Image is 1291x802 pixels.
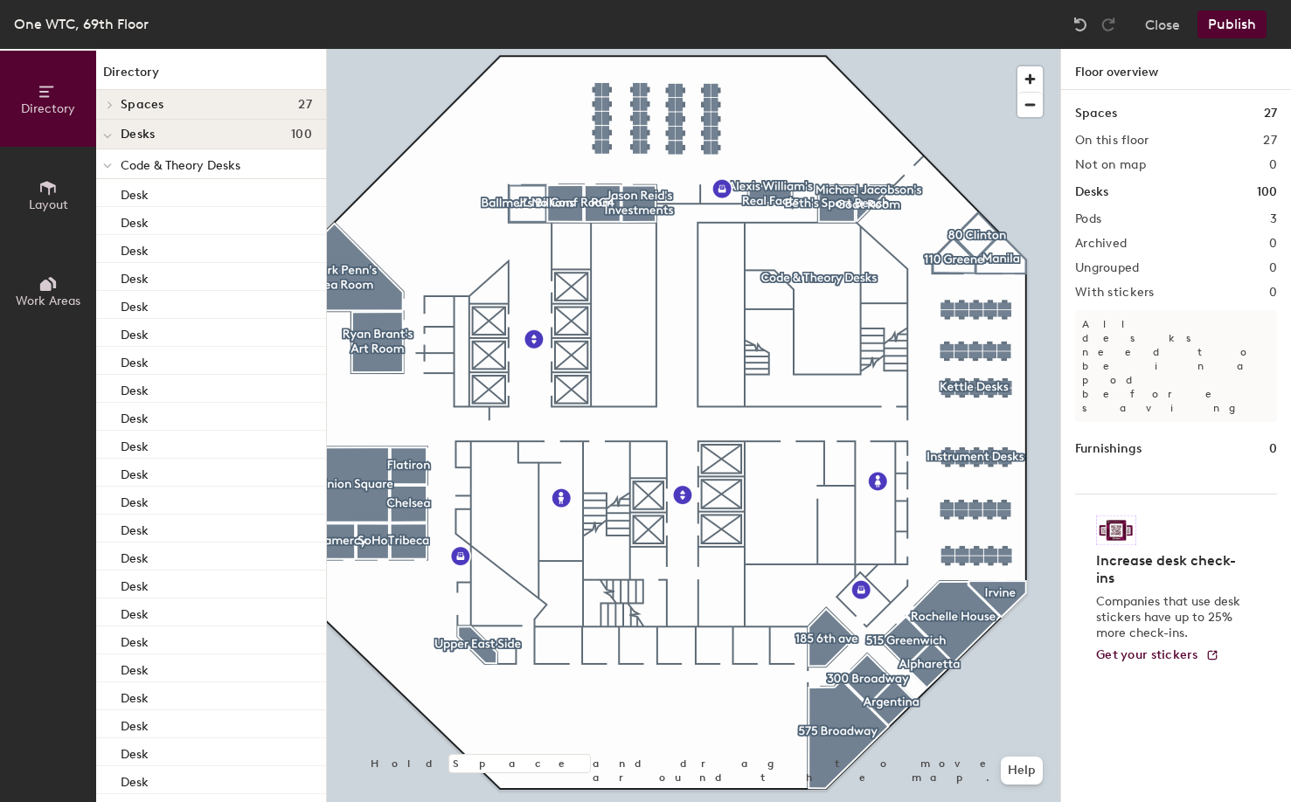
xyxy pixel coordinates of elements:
[121,183,149,203] p: Desk
[1075,286,1155,300] h2: With stickers
[121,266,149,287] p: Desk
[1270,212,1277,226] h2: 3
[121,322,149,342] p: Desk
[1257,183,1277,202] h1: 100
[121,211,149,231] p: Desk
[121,378,149,398] p: Desk
[1075,237,1127,251] h2: Archived
[1061,49,1291,90] h1: Floor overview
[1075,104,1117,123] h1: Spaces
[121,239,149,259] p: Desk
[1269,286,1277,300] h2: 0
[1075,439,1142,459] h1: Furnishings
[121,658,149,678] p: Desk
[96,63,326,90] h1: Directory
[1197,10,1267,38] button: Publish
[1001,757,1043,785] button: Help
[121,462,149,482] p: Desk
[291,128,312,142] span: 100
[298,98,312,112] span: 27
[1145,10,1180,38] button: Close
[29,197,68,212] span: Layout
[121,490,149,510] p: Desk
[121,518,149,538] p: Desk
[1075,183,1108,202] h1: Desks
[1075,158,1146,172] h2: Not on map
[121,434,149,454] p: Desk
[121,742,149,762] p: Desk
[1269,237,1277,251] h2: 0
[1269,158,1277,172] h2: 0
[1264,104,1277,123] h1: 27
[16,294,80,308] span: Work Areas
[1075,261,1140,275] h2: Ungrouped
[121,128,155,142] span: Desks
[121,406,149,426] p: Desk
[1096,515,1136,545] img: Sticker logo
[1269,439,1277,459] h1: 0
[1096,552,1246,587] h4: Increase desk check-ins
[121,350,149,370] p: Desk
[1096,647,1198,662] span: Get your stickers
[1263,134,1277,148] h2: 27
[1096,594,1246,641] p: Companies that use desk stickers have up to 25% more check-ins.
[1075,134,1149,148] h2: On this floor
[1072,16,1089,33] img: Undo
[1269,261,1277,275] h2: 0
[121,714,149,734] p: Desk
[121,602,149,622] p: Desk
[121,546,149,566] p: Desk
[121,686,149,706] p: Desk
[121,294,149,315] p: Desk
[121,98,164,112] span: Spaces
[1100,16,1117,33] img: Redo
[121,770,149,790] p: Desk
[1075,310,1277,422] p: All desks need to be in a pod before saving
[121,630,149,650] p: Desk
[121,158,240,173] span: Code & Theory Desks
[1096,648,1219,663] a: Get your stickers
[1075,212,1101,226] h2: Pods
[21,101,75,116] span: Directory
[14,13,149,35] div: One WTC, 69th Floor
[121,574,149,594] p: Desk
